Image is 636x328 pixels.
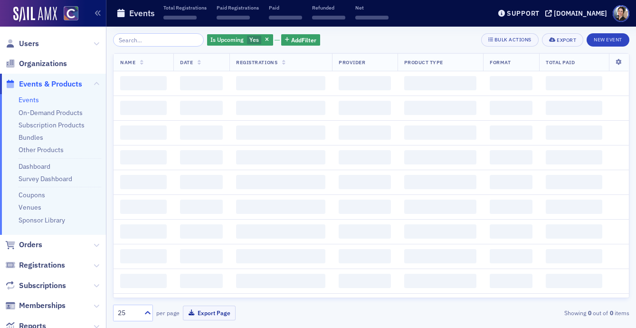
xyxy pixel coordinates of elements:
[236,249,325,263] span: ‌
[546,59,575,66] span: Total Paid
[481,33,539,47] button: Bulk Actions
[236,76,325,90] span: ‌
[19,58,67,69] span: Organizations
[236,274,325,288] span: ‌
[404,200,476,214] span: ‌
[180,76,223,90] span: ‌
[120,125,167,140] span: ‌
[163,16,197,19] span: ‌
[291,36,316,44] span: Add Filter
[339,76,391,90] span: ‌
[5,300,66,311] a: Memberships
[490,101,532,115] span: ‌
[5,240,42,250] a: Orders
[490,59,511,66] span: Format
[180,175,223,189] span: ‌
[19,191,45,199] a: Coupons
[339,175,391,189] span: ‌
[57,6,78,22] a: View Homepage
[490,274,532,288] span: ‌
[404,249,476,263] span: ‌
[180,274,223,288] span: ‌
[180,101,223,115] span: ‌
[339,150,391,164] span: ‌
[404,224,476,239] span: ‌
[586,309,593,317] strong: 0
[404,59,443,66] span: Product Type
[545,10,610,17] button: [DOMAIN_NAME]
[19,174,72,183] a: Survey Dashboard
[183,306,236,320] button: Export Page
[156,309,180,317] label: per page
[312,16,345,19] span: ‌
[120,224,167,239] span: ‌
[163,4,207,11] p: Total Registrations
[404,274,476,288] span: ‌
[339,200,391,214] span: ‌
[180,249,223,263] span: ‌
[269,16,302,19] span: ‌
[546,274,602,288] span: ‌
[339,249,391,263] span: ‌
[113,33,204,47] input: Search…
[19,133,43,142] a: Bundles
[118,308,139,318] div: 25
[249,36,259,43] span: Yes
[613,5,629,22] span: Profile
[339,59,365,66] span: Provider
[120,175,167,189] span: ‌
[490,224,532,239] span: ‌
[5,58,67,69] a: Organizations
[546,200,602,214] span: ‌
[490,76,532,90] span: ‌
[587,35,629,43] a: New Event
[180,59,193,66] span: Date
[120,274,167,288] span: ‌
[546,249,602,263] span: ‌
[5,280,66,291] a: Subscriptions
[404,175,476,189] span: ‌
[19,162,50,171] a: Dashboard
[404,125,476,140] span: ‌
[19,145,64,154] a: Other Products
[120,101,167,115] span: ‌
[13,7,57,22] a: SailAMX
[129,8,155,19] h1: Events
[312,4,345,11] p: Refunded
[19,300,66,311] span: Memberships
[554,9,607,18] div: [DOMAIN_NAME]
[236,200,325,214] span: ‌
[339,274,391,288] span: ‌
[546,125,602,140] span: ‌
[546,76,602,90] span: ‌
[180,224,223,239] span: ‌
[608,309,615,317] strong: 0
[236,175,325,189] span: ‌
[120,249,167,263] span: ‌
[546,224,602,239] span: ‌
[19,79,82,89] span: Events & Products
[64,6,78,21] img: SailAMX
[217,16,250,19] span: ‌
[339,125,391,140] span: ‌
[339,101,391,115] span: ‌
[269,4,302,11] p: Paid
[19,260,65,270] span: Registrations
[404,76,476,90] span: ‌
[210,36,244,43] span: Is Upcoming
[120,59,135,66] span: Name
[19,121,85,129] a: Subscription Products
[19,280,66,291] span: Subscriptions
[355,16,389,19] span: ‌
[180,150,223,164] span: ‌
[19,203,41,212] a: Venues
[464,309,629,317] div: Showing out of items
[120,76,167,90] span: ‌
[490,125,532,140] span: ‌
[587,33,629,47] button: New Event
[236,125,325,140] span: ‌
[546,101,602,115] span: ‌
[546,150,602,164] span: ‌
[490,175,532,189] span: ‌
[120,150,167,164] span: ‌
